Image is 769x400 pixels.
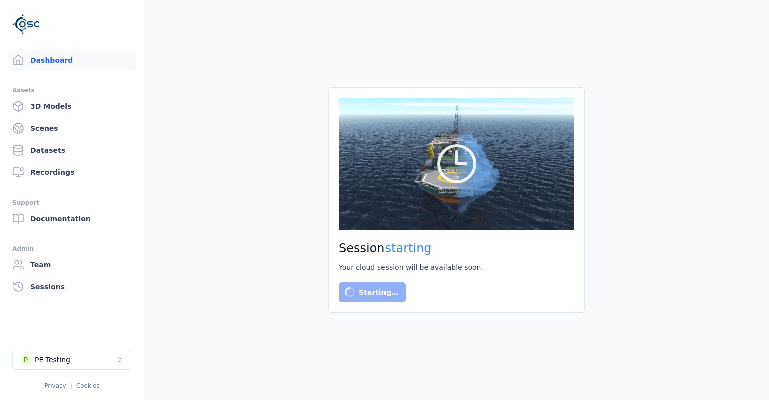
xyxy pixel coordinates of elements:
div: PE Testing [35,355,70,365]
a: 3D Models [8,96,136,116]
div: Your cloud session will be available soon. [339,262,574,272]
button: Starting… [339,282,406,302]
div: Admin [12,243,132,255]
a: Cookies [76,382,100,389]
a: Scenes [8,118,136,138]
a: Documentation [8,209,136,229]
div: Support [12,196,132,209]
a: Privacy [44,382,66,389]
img: Logo [12,10,40,38]
span: | [70,382,72,389]
a: Sessions [8,277,136,297]
div: Assets [12,84,132,96]
span: starting [385,241,432,255]
button: Select a workspace [12,350,132,370]
a: Dashboard [8,50,136,70]
a: Team [8,255,136,275]
a: Datasets [8,140,136,160]
h2: Session [339,240,574,256]
a: Recordings [8,162,136,182]
div: P [21,355,31,365]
